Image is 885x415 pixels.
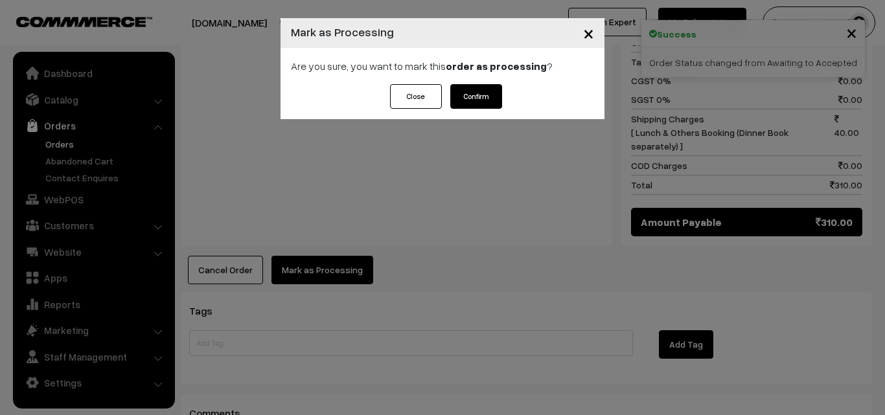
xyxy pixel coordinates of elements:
[573,13,604,53] button: Close
[446,60,547,73] strong: order as processing
[291,23,394,41] h4: Mark as Processing
[450,84,502,109] button: Confirm
[281,48,604,84] div: Are you sure, you want to mark this ?
[390,84,442,109] button: Close
[583,21,594,45] span: ×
